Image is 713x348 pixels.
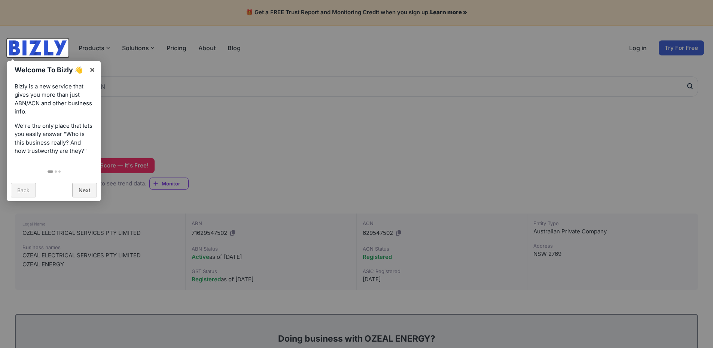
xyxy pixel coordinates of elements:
[72,183,97,197] a: Next
[15,65,85,75] h1: Welcome To Bizly 👋
[15,82,93,116] p: Bizly is a new service that gives you more than just ABN/ACN and other business info.
[84,61,101,78] a: ×
[11,183,36,197] a: Back
[15,122,93,155] p: We're the only place that lets you easily answer "Who is this business really? And how trustworth...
